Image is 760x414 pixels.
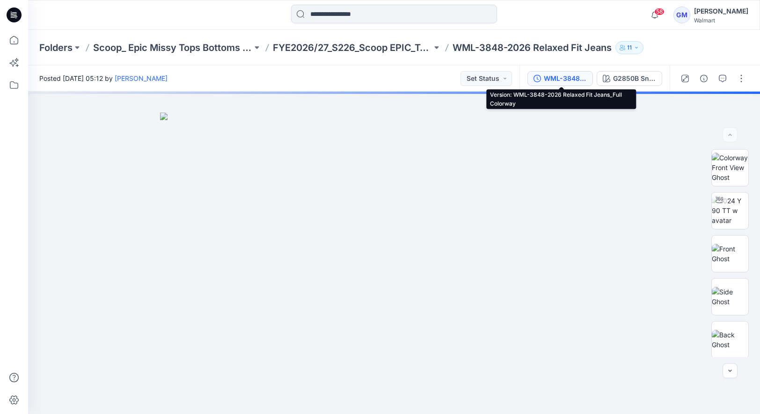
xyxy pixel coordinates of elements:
div: GM [673,7,690,23]
button: WML-3848-2026 Relaxed Fit Jeans_Full Colorway [527,71,593,86]
div: [PERSON_NAME] [694,6,748,17]
p: 11 [627,43,632,53]
a: FYE2026/27_S226_Scoop EPIC_Top & Bottom [273,41,432,54]
img: Side Ghost [712,287,748,307]
p: WML-3848-2026 Relaxed Fit Jeans [453,41,612,54]
div: WML-3848-2026 Relaxed Fit Jeans_Full Colorway [544,73,587,84]
a: [PERSON_NAME] [115,74,168,82]
div: Walmart [694,17,748,24]
button: G2850B Snake Skin Print [597,71,662,86]
img: 2024 Y 90 TT w avatar [712,196,748,225]
button: 11 [615,41,643,54]
span: Posted [DATE] 05:12 by [39,73,168,83]
img: Back Ghost [712,330,748,350]
button: Details [696,71,711,86]
img: Front Ghost [712,244,748,264]
a: Folders [39,41,73,54]
a: Scoop_ Epic Missy Tops Bottoms Dress [93,41,252,54]
img: Colorway Front View Ghost [712,153,748,182]
span: 58 [654,8,665,15]
div: G2850B Snake Skin Print [613,73,656,84]
img: eyJhbGciOiJIUzI1NiIsImtpZCI6IjAiLCJzbHQiOiJzZXMiLCJ0eXAiOiJKV1QifQ.eyJkYXRhIjp7InR5cGUiOiJzdG9yYW... [160,113,628,414]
